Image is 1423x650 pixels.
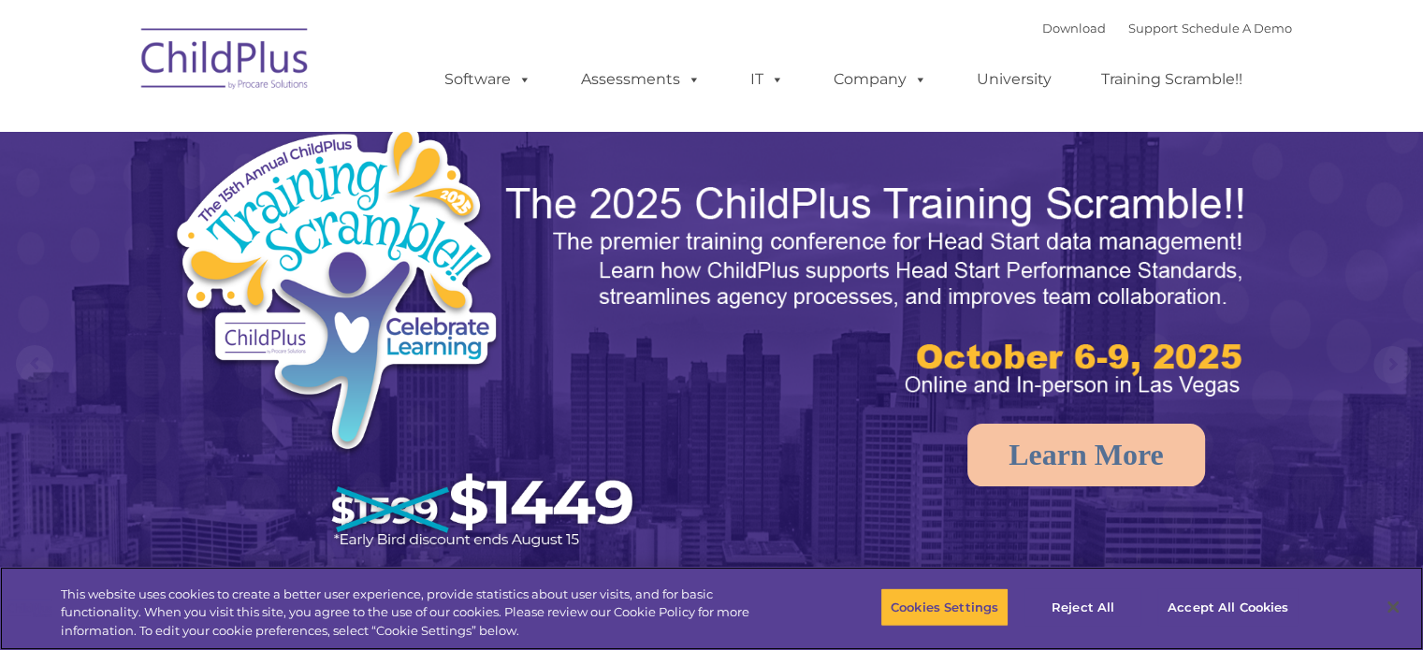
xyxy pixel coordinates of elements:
a: University [958,61,1070,98]
a: IT [732,61,803,98]
button: Reject All [1024,587,1141,627]
a: Assessments [562,61,719,98]
button: Close [1372,586,1414,628]
a: Software [426,61,550,98]
a: Schedule A Demo [1182,21,1292,36]
button: Cookies Settings [880,587,1009,627]
font: | [1042,21,1292,36]
div: This website uses cookies to create a better user experience, provide statistics about user visit... [61,585,783,641]
a: Learn More [967,424,1205,486]
img: ChildPlus by Procare Solutions [132,15,319,108]
a: Support [1128,21,1178,36]
button: Accept All Cookies [1157,587,1299,627]
a: Company [815,61,946,98]
a: Download [1042,21,1106,36]
a: Training Scramble!! [1082,61,1261,98]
